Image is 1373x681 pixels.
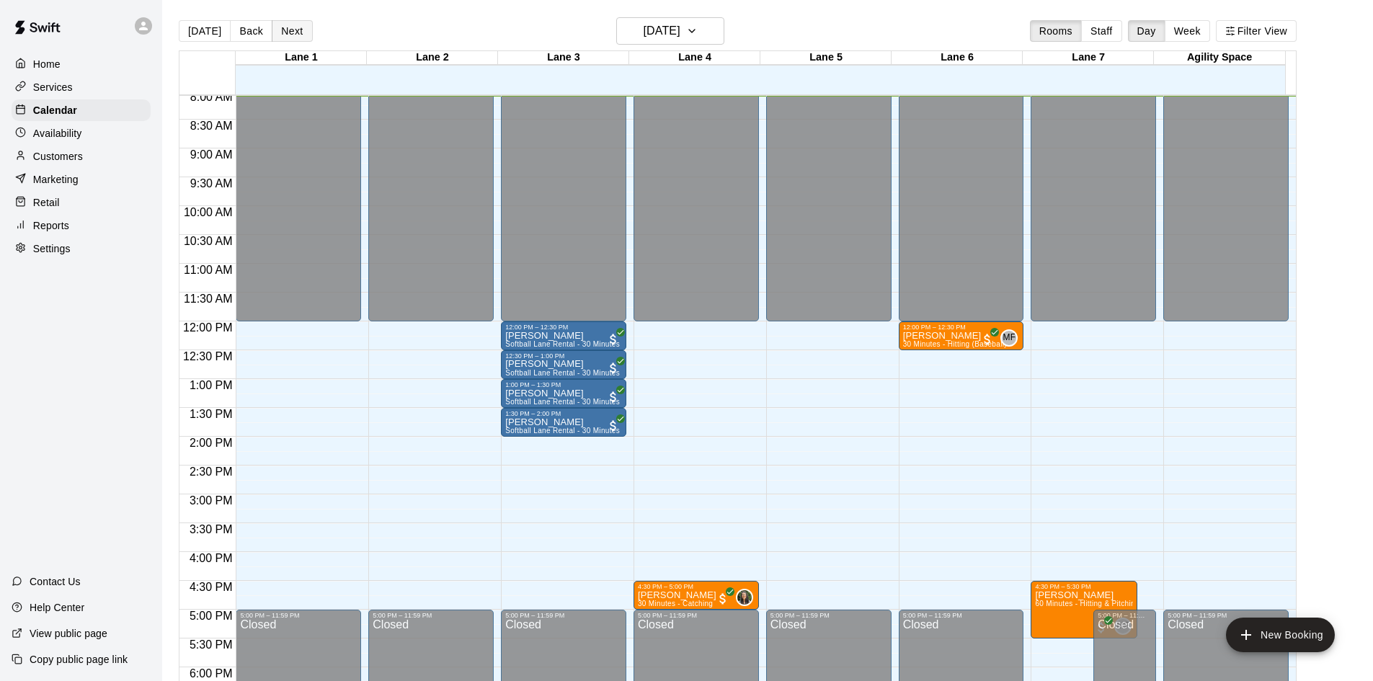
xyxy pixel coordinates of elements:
span: All customers have paid [606,332,621,347]
div: 1:30 PM – 2:00 PM [505,410,622,417]
button: Filter View [1216,20,1297,42]
button: Week [1165,20,1210,42]
div: 5:00 PM – 11:59 PM [373,612,489,619]
span: 10:30 AM [180,235,236,247]
p: Customers [33,149,83,164]
a: Services [12,76,151,98]
a: Availability [12,123,151,144]
span: 12:30 PM [179,350,236,362]
div: Lane 2 [367,51,498,65]
a: Retail [12,192,151,213]
div: Lane 5 [760,51,892,65]
span: MF [1003,331,1016,345]
p: Settings [33,241,71,256]
div: 12:00 PM – 12:30 PM [903,324,1020,331]
span: 3:00 PM [186,494,236,507]
span: All customers have paid [1094,620,1108,635]
a: Reports [12,215,151,236]
button: add [1226,618,1335,652]
button: Back [230,20,272,42]
span: Softball Lane Rental - 30 Minutes [505,398,620,406]
div: 5:00 PM – 11:59 PM [1168,612,1284,619]
a: Calendar [12,99,151,121]
span: 10:00 AM [180,206,236,218]
span: All customers have paid [716,592,730,606]
h6: [DATE] [644,21,680,41]
p: Marketing [33,172,79,187]
div: Lane 1 [236,51,367,65]
span: 11:30 AM [180,293,236,305]
div: 5:00 PM – 11:59 PM [903,612,1020,619]
span: All customers have paid [606,361,621,375]
span: 5:00 PM [186,610,236,622]
span: Matt Field [1006,329,1018,347]
a: Marketing [12,169,151,190]
span: 2:30 PM [186,466,236,478]
span: Softball Lane Rental - 30 Minutes [505,340,620,348]
p: Help Center [30,600,84,615]
div: 12:00 PM – 12:30 PM [505,324,622,331]
div: 12:00 PM – 12:30 PM: Brynnly Thomson [501,321,626,350]
span: 8:00 AM [187,91,236,103]
span: 4:30 PM [186,581,236,593]
div: 4:30 PM – 5:00 PM [638,583,755,590]
div: 12:30 PM – 1:00 PM: Brynnly Thomson [501,350,626,379]
div: Lane 4 [629,51,760,65]
span: Softball Lane Rental - 30 Minutes [505,369,620,377]
div: 12:30 PM – 1:00 PM [505,352,622,360]
span: 2:00 PM [186,437,236,449]
span: 30 Minutes - Catching [638,600,713,607]
span: Softball Lane Rental - 30 Minutes [505,427,620,435]
div: 1:30 PM – 2:00 PM: Brynnly Thomson [501,408,626,437]
div: 12:00 PM – 12:30 PM: Logan Halvorsen [899,321,1024,350]
img: Megan MacDonald [737,590,752,605]
span: 60 Minutes - Hitting & Pitching (Baseball) [1035,600,1176,607]
span: 4:00 PM [186,552,236,564]
span: 9:30 AM [187,177,236,190]
span: All customers have paid [980,332,995,347]
div: 4:30 PM – 5:30 PM: Jayden Calo [1031,581,1137,638]
span: 1:00 PM [186,379,236,391]
a: Customers [12,146,151,167]
div: Agility Space [1154,51,1285,65]
div: Lane 7 [1023,51,1154,65]
div: 1:00 PM – 1:30 PM: Brynnly Thomson [501,379,626,408]
a: Home [12,53,151,75]
p: Copy public page link [30,652,128,667]
button: Day [1128,20,1165,42]
div: 1:00 PM – 1:30 PM [505,381,622,388]
div: 5:00 PM – 11:59 PM [638,612,755,619]
div: Matt Field [1000,329,1018,347]
button: Staff [1081,20,1122,42]
p: View public page [30,626,107,641]
p: Availability [33,126,82,141]
div: Megan MacDonald [736,589,753,606]
div: Lane 6 [892,51,1023,65]
span: 3:30 PM [186,523,236,535]
p: Services [33,80,73,94]
button: [DATE] [179,20,231,42]
span: 1:30 PM [186,408,236,420]
span: 11:00 AM [180,264,236,276]
p: Reports [33,218,69,233]
span: 12:00 PM [179,321,236,334]
span: 30 Minutes - Hitting (Baseball) [903,340,1007,348]
div: Lane 3 [498,51,629,65]
span: 9:00 AM [187,148,236,161]
div: 5:00 PM – 11:59 PM [1098,612,1152,619]
span: All customers have paid [606,390,621,404]
p: Retail [33,195,60,210]
p: Home [33,57,61,71]
a: Settings [12,238,151,259]
button: [DATE] [616,17,724,45]
p: Contact Us [30,574,81,589]
div: 5:00 PM – 11:59 PM [505,612,622,619]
